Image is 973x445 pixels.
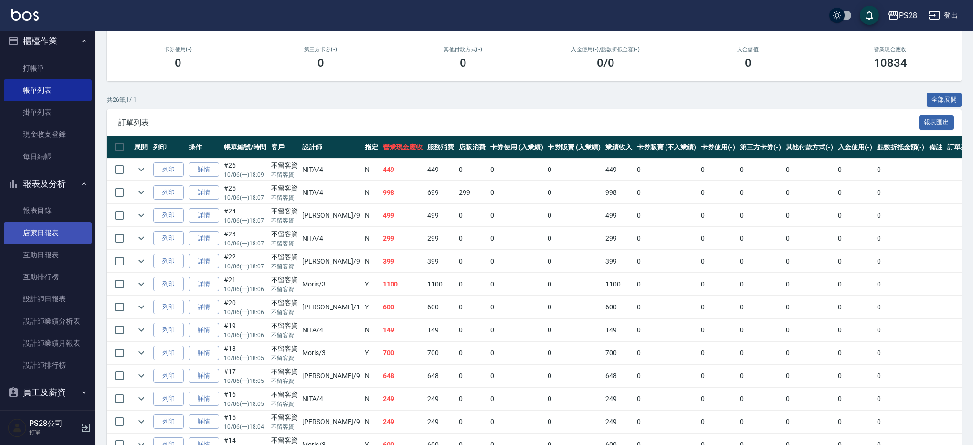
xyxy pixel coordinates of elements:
td: NITA /4 [300,181,362,204]
a: 詳情 [189,277,219,292]
th: 點數折抵金額(-) [875,136,927,159]
button: 列印 [153,323,184,338]
td: 0 [738,365,783,387]
div: 不留客資 [271,206,298,216]
td: 499 [381,204,425,227]
td: 0 [488,227,546,250]
td: 399 [425,250,456,273]
p: 不留客資 [271,400,298,408]
button: expand row [134,369,148,383]
th: 卡券使用 (入業績) [488,136,546,159]
td: 0 [738,250,783,273]
td: 299 [603,227,635,250]
th: 設計師 [300,136,362,159]
h2: 入金儲值 [688,46,807,53]
h3: 0 [745,56,751,70]
button: expand row [134,300,148,314]
td: 0 [488,342,546,364]
td: 0 [488,365,546,387]
td: 0 [698,319,738,341]
td: 998 [603,181,635,204]
td: 0 [545,296,603,318]
th: 入金使用(-) [836,136,875,159]
td: #17 [222,365,269,387]
button: 報表及分析 [4,171,92,196]
td: 0 [698,273,738,296]
td: 449 [425,159,456,181]
td: NITA /4 [300,159,362,181]
button: 列印 [153,231,184,246]
td: 0 [488,159,546,181]
td: 0 [836,342,875,364]
td: 0 [698,159,738,181]
div: 不留客資 [271,367,298,377]
td: 0 [545,365,603,387]
div: 不留客資 [271,298,298,308]
p: 不留客資 [271,170,298,179]
h3: 0 [317,56,324,70]
button: expand row [134,414,148,429]
h5: PS28公司 [29,419,78,428]
td: 0 [783,342,836,364]
h2: 卡券使用(-) [118,46,238,53]
p: 不留客資 [271,239,298,248]
th: 展開 [132,136,151,159]
div: 不留客資 [271,252,298,262]
p: 10/06 (一) 18:06 [224,285,266,294]
th: 列印 [151,136,186,159]
td: 499 [603,204,635,227]
button: 列印 [153,162,184,177]
td: Moris /3 [300,273,362,296]
td: 600 [381,296,425,318]
img: Person [8,418,27,437]
a: 詳情 [189,231,219,246]
td: 0 [783,204,836,227]
td: 249 [381,388,425,410]
a: 詳情 [189,392,219,406]
button: 員工及薪資 [4,380,92,405]
td: #23 [222,227,269,250]
td: 0 [875,227,927,250]
p: 不留客資 [271,285,298,294]
td: 0 [545,273,603,296]
td: 0 [783,181,836,204]
td: 0 [738,273,783,296]
td: #26 [222,159,269,181]
div: 不留客資 [271,321,298,331]
a: 報表目錄 [4,200,92,222]
a: 詳情 [189,185,219,200]
td: #24 [222,204,269,227]
td: 0 [488,388,546,410]
td: 0 [836,250,875,273]
td: 0 [635,342,698,364]
td: 0 [456,365,488,387]
td: #21 [222,273,269,296]
td: N [362,365,381,387]
th: 店販消費 [456,136,488,159]
button: 列印 [153,254,184,269]
td: 0 [783,388,836,410]
td: 249 [603,388,635,410]
td: 648 [381,365,425,387]
p: 10/06 (一) 18:05 [224,354,266,362]
a: 設計師業績月報表 [4,332,92,354]
td: 0 [488,273,546,296]
a: 帳單列表 [4,79,92,101]
td: 0 [635,388,698,410]
td: 0 [456,273,488,296]
td: 0 [545,227,603,250]
td: 0 [783,250,836,273]
td: [PERSON_NAME] /9 [300,365,362,387]
a: 設計師日報表 [4,288,92,310]
button: expand row [134,231,148,245]
td: 0 [456,159,488,181]
h2: 入金使用(-) /點數折抵金額(-) [546,46,665,53]
td: 1100 [381,273,425,296]
button: expand row [134,346,148,360]
td: 0 [545,319,603,341]
button: 列印 [153,369,184,383]
h2: 第三方卡券(-) [261,46,380,53]
button: expand row [134,277,148,291]
button: 櫃檯作業 [4,29,92,53]
button: 全部展開 [927,93,962,107]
